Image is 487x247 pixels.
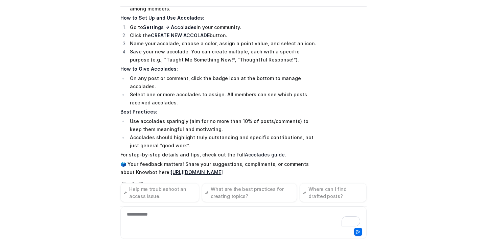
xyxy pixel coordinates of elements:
[120,109,157,115] strong: Best Practices:
[128,31,318,40] li: Click the button.
[128,40,318,48] li: Name your accolade, choose a color, assign a point value, and select an icon.
[120,66,178,72] strong: How to Give Accolades:
[245,152,285,157] a: Accolades guide
[122,211,365,226] div: To enrich screen reader interactions, please activate Accessibility in Grammarly extension settings
[120,151,318,159] p: For step-by-step details and tips, check out the full .
[128,23,318,31] li: Go to in your community.
[128,91,318,107] li: Select one or more accolades to assign. All members can see which posts received accolades.
[171,169,223,175] a: [URL][DOMAIN_NAME]
[128,48,318,64] li: Save your new accolade. You can create multiple, each with a specific purpose (e.g., “Taught Me S...
[202,183,297,202] button: What are the best practices for creating topics?
[120,183,199,202] button: Help me troubleshoot an access issue.
[120,15,204,21] strong: How to Set Up and Use Accolades:
[120,160,318,176] p: 🗳️ Your feedback matters! Share your suggestions, compliments, or comments about Knowbot here:
[143,24,196,30] strong: Settings → Accolades
[300,183,367,202] button: Where can I find drafted posts?
[128,133,318,150] li: Accolades should highlight truly outstanding and specific contributions, not just general “good w...
[128,117,318,133] li: Use accolades sparingly (aim for no more than 10% of posts/comments) to keep them meaningful and ...
[128,74,318,91] li: On any post or comment, click the badge icon at the bottom to manage accolades.
[151,32,210,38] strong: CREATE NEW ACCOLADE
